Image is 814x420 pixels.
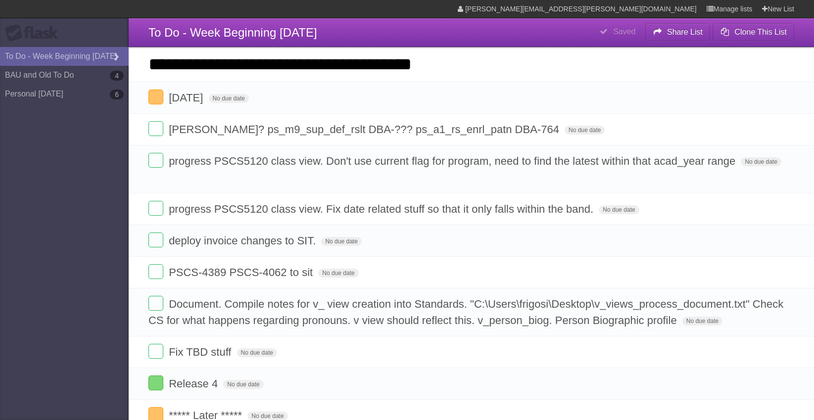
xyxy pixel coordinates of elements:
label: Done [148,296,163,311]
button: Clone This List [713,23,794,41]
span: No due date [237,348,277,357]
span: No due date [565,126,605,135]
span: Fix TBD stuff [169,346,234,358]
label: Done [148,264,163,279]
span: No due date [741,157,781,166]
label: Done [148,233,163,247]
label: Done [148,153,163,168]
b: Share List [667,28,703,36]
label: Done [148,90,163,104]
b: Saved [613,27,635,36]
span: PSCS-4389 PSCS-4062 to sit [169,266,315,279]
span: [DATE] [169,92,205,104]
span: Document. Compile notes for v_ view creation into Standards. "C:\Users\frigosi\Desktop\v_views_pr... [148,298,783,327]
label: Done [148,344,163,359]
span: progress PSCS5120 class view. Don't use current flag for program, need to find the latest within ... [169,155,738,167]
label: Done [148,201,163,216]
span: Release 4 [169,377,220,390]
label: Done [148,121,163,136]
span: progress PSCS5120 class view. Fix date related stuff so that it only falls within the band. [169,203,596,215]
b: Clone This List [734,28,787,36]
label: Done [148,375,163,390]
span: No due date [682,317,722,326]
span: To Do - Week Beginning [DATE] [148,26,317,39]
span: deploy invoice changes to SIT. [169,234,318,247]
span: No due date [209,94,249,103]
span: No due date [318,269,358,278]
span: No due date [321,237,361,246]
button: Share List [645,23,711,41]
span: [PERSON_NAME]? ps_m9_sup_def_rslt DBA-??? ps_a1_rs_enrl_patn DBA-764 [169,123,562,136]
div: Flask [5,24,64,42]
b: 4 [110,71,124,81]
span: No due date [223,380,263,389]
span: No due date [599,205,639,214]
b: 6 [110,90,124,99]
